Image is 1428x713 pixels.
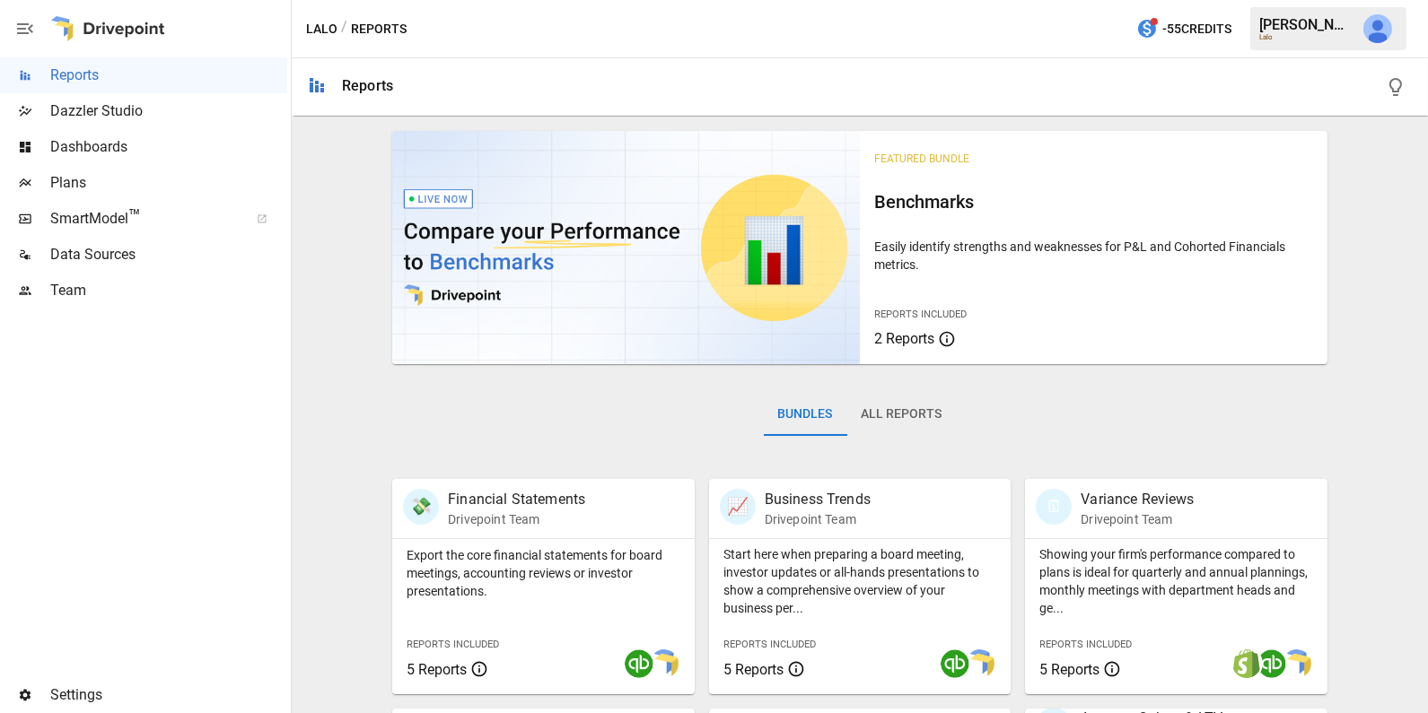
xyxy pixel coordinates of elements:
[50,136,287,158] span: Dashboards
[1081,489,1194,510] p: Variance Reviews
[874,152,969,165] span: Featured Bundle
[650,649,679,678] img: smart model
[765,510,871,528] p: Drivepoint Team
[874,187,1313,216] h6: Benchmarks
[625,649,653,678] img: quickbooks
[765,489,871,510] p: Business Trends
[1162,18,1231,40] span: -55 Credits
[723,661,784,678] span: 5 Reports
[1259,16,1353,33] div: [PERSON_NAME]
[50,208,237,230] span: SmartModel
[342,77,393,94] div: Reports
[1259,33,1353,41] div: Lalo
[1283,649,1311,678] img: smart model
[1036,489,1072,525] div: 🗓
[128,205,141,228] span: ™
[50,244,287,265] span: Data Sources
[392,131,860,364] img: video thumbnail
[448,510,585,528] p: Drivepoint Team
[847,393,957,436] button: All Reports
[1257,649,1286,678] img: quickbooks
[403,489,439,525] div: 💸
[966,649,994,678] img: smart model
[1039,545,1313,617] p: Showing your firm's performance compared to plans is ideal for quarterly and annual plannings, mo...
[1129,13,1239,46] button: -55Credits
[874,309,967,320] span: Reports Included
[1081,510,1194,528] p: Drivepoint Team
[1353,4,1403,54] button: Julie Wilton
[720,489,756,525] div: 📈
[1363,14,1392,43] img: Julie Wilton
[723,545,997,617] p: Start here when preparing a board meeting, investor updates or all-hands presentations to show a ...
[874,330,934,347] span: 2 Reports
[50,172,287,194] span: Plans
[407,661,467,678] span: 5 Reports
[1039,661,1099,678] span: 5 Reports
[723,639,816,650] span: Reports Included
[50,100,287,122] span: Dazzler Studio
[1232,649,1261,678] img: shopify
[941,649,969,678] img: quickbooks
[448,489,585,510] p: Financial Statements
[407,639,499,650] span: Reports Included
[341,18,347,40] div: /
[50,684,287,706] span: Settings
[407,546,680,600] p: Export the core financial statements for board meetings, accounting reviews or investor presentat...
[764,393,847,436] button: Bundles
[50,65,287,86] span: Reports
[50,280,287,301] span: Team
[1039,639,1132,650] span: Reports Included
[306,18,337,40] button: Lalo
[874,238,1313,274] p: Easily identify strengths and weaknesses for P&L and Cohorted Financials metrics.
